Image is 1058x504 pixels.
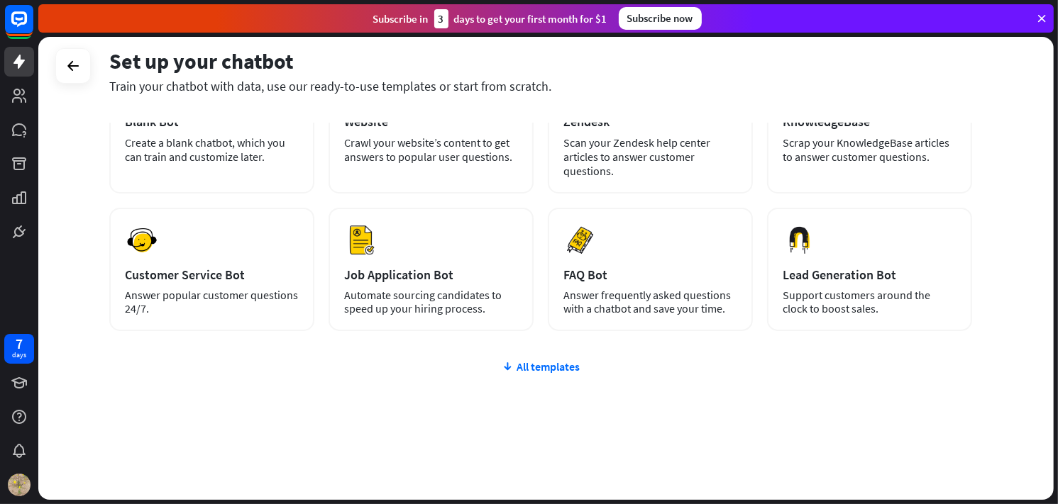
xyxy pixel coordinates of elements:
[783,289,957,315] div: Support customers around the clock to boost sales.
[125,135,299,164] div: Create a blank chatbot, which you can train and customize later.
[125,267,299,283] div: Customer Service Bot
[344,135,518,164] div: Crawl your website’s content to get answers to popular user questions.
[109,47,972,74] div: Set up your chatbot
[373,9,607,28] div: Subscribe in days to get your first month for $1
[563,135,737,178] div: Scan your Zendesk help center articles to answer customer questions.
[434,9,448,28] div: 3
[619,7,702,30] div: Subscribe now
[125,289,299,315] div: Answer popular customer questions 24/7.
[109,359,972,374] div: All templates
[4,334,34,364] a: 7 days
[344,289,518,315] div: Automate sourcing candidates to speed up your hiring process.
[109,78,972,94] div: Train your chatbot with data, use our ready-to-use templates or start from scratch.
[783,135,957,164] div: Scrap your KnowledgeBase articles to answer customer questions.
[344,267,518,283] div: Job Application Bot
[563,267,737,283] div: FAQ Bot
[16,337,23,350] div: 7
[783,267,957,283] div: Lead Generation Bot
[11,6,54,48] button: Open LiveChat chat widget
[12,350,26,360] div: days
[563,289,737,315] div: Answer frequently asked questions with a chatbot and save your time.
